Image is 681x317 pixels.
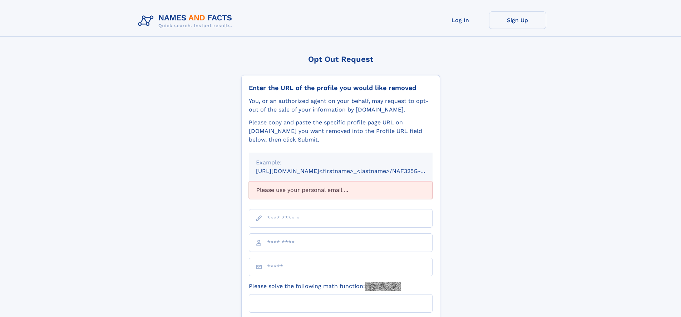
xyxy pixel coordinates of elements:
div: Enter the URL of the profile you would like removed [249,84,433,92]
div: Please copy and paste the specific profile page URL on [DOMAIN_NAME] you want removed into the Pr... [249,118,433,144]
small: [URL][DOMAIN_NAME]<firstname>_<lastname>/NAF325G-xxxxxxxx [256,168,446,174]
div: Example: [256,158,425,167]
a: Sign Up [489,11,546,29]
div: You, or an authorized agent on your behalf, may request to opt-out of the sale of your informatio... [249,97,433,114]
div: Opt Out Request [241,55,440,64]
img: Logo Names and Facts [135,11,238,31]
label: Please solve the following math function: [249,282,401,291]
a: Log In [432,11,489,29]
div: Please use your personal email ... [249,181,433,199]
